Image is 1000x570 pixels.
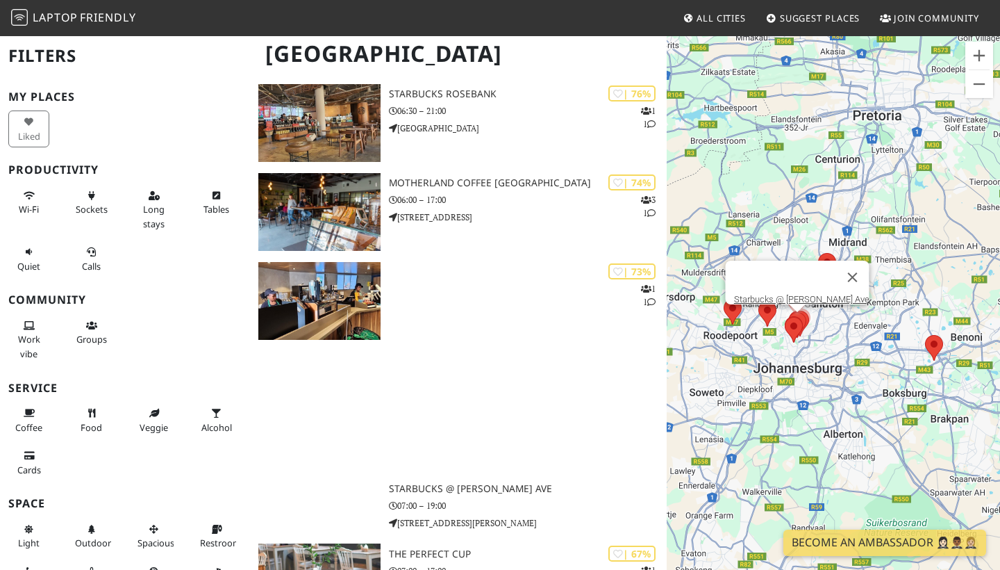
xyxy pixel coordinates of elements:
[874,6,985,31] a: Join Community
[389,548,667,560] h3: The Perfect Cup
[641,104,656,131] p: 1 1
[71,241,112,277] button: Calls
[71,518,112,555] button: Outdoor
[389,516,667,530] p: [STREET_ADDRESS][PERSON_NAME]
[81,421,102,434] span: Food
[780,12,860,24] span: Suggest Places
[8,90,242,104] h3: My Places
[608,263,656,279] div: | 73%
[250,84,667,162] a: Starbucks Rosebank | 76% 11 Starbucks Rosebank 06:30 – 21:00 [GEOGRAPHIC_DATA]
[18,333,40,359] span: People working
[17,464,41,476] span: Credit cards
[965,70,993,98] button: Zoom out
[11,9,28,26] img: LaptopFriendly
[200,537,241,549] span: Restroom
[965,42,993,70] button: Zoom in
[8,444,49,481] button: Cards
[254,35,664,73] h1: [GEOGRAPHIC_DATA]
[697,12,746,24] span: All Cities
[8,402,49,439] button: Coffee
[389,122,667,135] p: [GEOGRAPHIC_DATA]
[133,184,174,235] button: Long stays
[389,88,667,100] h3: Starbucks Rosebank
[19,203,39,215] span: Stable Wi-Fi
[8,518,49,555] button: Light
[75,537,111,549] span: Outdoor area
[641,193,656,220] p: 3 1
[250,173,667,251] a: Motherland Coffee Sturdee Avenue | 74% 31 Motherland Coffee [GEOGRAPHIC_DATA] 06:00 – 17:00 [STRE...
[8,241,49,277] button: Quiet
[8,382,242,395] h3: Service
[143,203,165,229] span: Long stays
[80,10,135,25] span: Friendly
[8,314,49,365] button: Work vibe
[133,518,174,555] button: Spacious
[258,84,381,162] img: Starbucks Rosebank
[250,262,667,533] a: Starbucks @ Jan Smuts Ave | 73% 11 Starbucks @ [PERSON_NAME] Ave 07:00 – 19:00 [STREET_ADDRESS][P...
[389,499,667,512] p: 07:00 – 19:00
[71,184,112,221] button: Sockets
[389,177,667,189] h3: Motherland Coffee [GEOGRAPHIC_DATA]
[760,6,866,31] a: Suggest Places
[76,333,107,345] span: Group tables
[82,260,101,272] span: Video/audio calls
[18,537,40,549] span: Natural light
[196,518,237,555] button: Restroom
[201,421,232,434] span: Alcohol
[71,314,112,351] button: Groups
[196,402,237,439] button: Alcohol
[8,163,242,177] h3: Productivity
[608,174,656,190] div: | 74%
[15,421,42,434] span: Coffee
[258,173,381,251] img: Motherland Coffee Sturdee Avenue
[677,6,751,31] a: All Cities
[137,537,174,549] span: Spacious
[133,402,174,439] button: Veggie
[389,193,667,206] p: 06:00 – 17:00
[389,211,667,224] p: [STREET_ADDRESS]
[8,35,242,77] h2: Filters
[17,260,40,272] span: Quiet
[8,293,242,307] h3: Community
[389,483,667,495] h3: Starbucks @ [PERSON_NAME] Ave
[608,85,656,101] div: | 76%
[734,294,869,304] a: Starbucks @ [PERSON_NAME] Ave
[140,421,168,434] span: Veggie
[8,497,242,510] h3: Space
[389,104,667,117] p: 06:30 – 21:00
[196,184,237,221] button: Tables
[11,6,136,31] a: LaptopFriendly LaptopFriendly
[836,261,869,294] button: Close
[894,12,979,24] span: Join Community
[258,262,381,340] img: Starbucks @ Jan Smuts Ave
[71,402,112,439] button: Food
[203,203,229,215] span: Work-friendly tables
[33,10,78,25] span: Laptop
[76,203,108,215] span: Power sockets
[608,546,656,562] div: | 67%
[8,184,49,221] button: Wi-Fi
[641,282,656,309] p: 1 1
